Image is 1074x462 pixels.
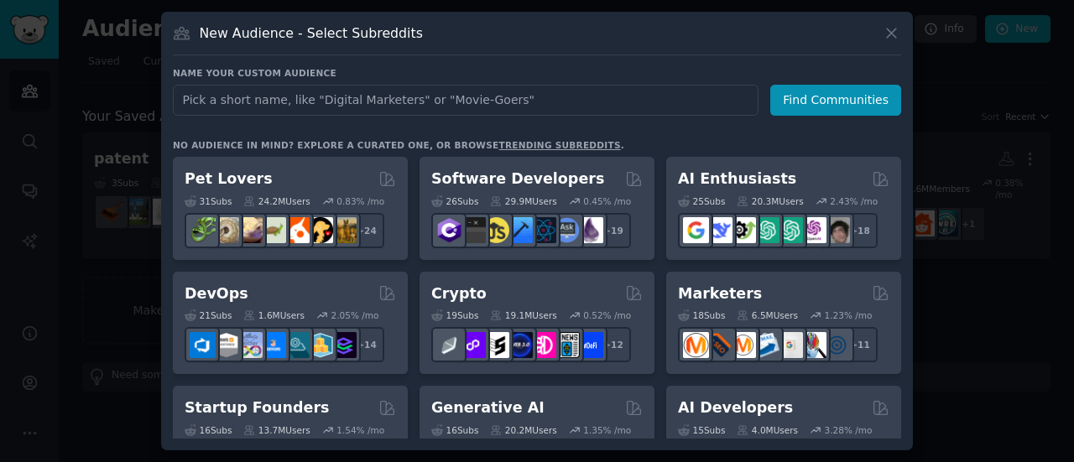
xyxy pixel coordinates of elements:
[577,332,603,358] img: defi_
[190,332,216,358] img: azuredevops
[830,195,878,207] div: 2.43 % /mo
[349,213,384,248] div: + 24
[753,217,779,243] img: chatgpt_promptDesign
[243,309,305,321] div: 1.6M Users
[237,332,263,358] img: Docker_DevOps
[436,217,462,243] img: csharp
[260,332,286,358] img: DevOpsLinks
[284,217,310,243] img: cockatiel
[490,195,556,207] div: 29.9M Users
[737,424,798,436] div: 4.0M Users
[237,217,263,243] img: leopardgeckos
[260,217,286,243] img: turtle
[173,85,759,116] input: Pick a short name, like "Digital Marketers" or "Movie-Goers"
[460,217,486,243] img: software
[331,217,357,243] img: dogbreed
[800,332,826,358] img: MarketingResearch
[213,332,239,358] img: AWS_Certified_Experts
[336,195,384,207] div: 0.83 % /mo
[730,217,756,243] img: AItoolsCatalog
[490,309,556,321] div: 19.1M Users
[483,217,509,243] img: learnjavascript
[596,327,631,362] div: + 12
[737,195,803,207] div: 20.3M Users
[349,327,384,362] div: + 14
[678,397,793,418] h2: AI Developers
[507,332,533,358] img: web3
[583,195,631,207] div: 0.45 % /mo
[307,217,333,243] img: PetAdvice
[577,217,603,243] img: elixir
[431,397,545,418] h2: Generative AI
[824,332,850,358] img: OnlineMarketing
[243,424,310,436] div: 13.7M Users
[200,24,423,42] h3: New Audience - Select Subreddits
[678,195,725,207] div: 25 Sub s
[770,85,901,116] button: Find Communities
[185,397,329,418] h2: Startup Founders
[530,217,556,243] img: reactnative
[431,309,478,321] div: 19 Sub s
[583,309,631,321] div: 0.52 % /mo
[842,327,878,362] div: + 11
[678,424,725,436] div: 15 Sub s
[824,217,850,243] img: ArtificalIntelligence
[777,332,803,358] img: googleads
[185,424,232,436] div: 16 Sub s
[490,424,556,436] div: 20.2M Users
[331,332,357,358] img: PlatformEngineers
[706,332,733,358] img: bigseo
[336,424,384,436] div: 1.54 % /mo
[436,332,462,358] img: ethfinance
[431,195,478,207] div: 26 Sub s
[460,332,486,358] img: 0xPolygon
[185,195,232,207] div: 31 Sub s
[243,195,310,207] div: 24.2M Users
[185,309,232,321] div: 21 Sub s
[583,424,631,436] div: 1.35 % /mo
[213,217,239,243] img: ballpython
[498,140,620,150] a: trending subreddits
[683,217,709,243] img: GoogleGeminiAI
[431,169,604,189] h2: Software Developers
[596,213,631,248] div: + 19
[737,309,798,321] div: 6.5M Users
[678,169,796,189] h2: AI Enthusiasts
[185,283,248,304] h2: DevOps
[706,217,733,243] img: DeepSeek
[173,67,901,79] h3: Name your custom audience
[173,139,624,151] div: No audience in mind? Explore a curated one, or browse .
[777,217,803,243] img: chatgpt_prompts_
[483,332,509,358] img: ethstaker
[530,332,556,358] img: defiblockchain
[185,169,273,189] h2: Pet Lovers
[307,332,333,358] img: aws_cdk
[730,332,756,358] img: AskMarketing
[507,217,533,243] img: iOSProgramming
[678,309,725,321] div: 18 Sub s
[753,332,779,358] img: Emailmarketing
[825,309,873,321] div: 1.23 % /mo
[842,213,878,248] div: + 18
[800,217,826,243] img: OpenAIDev
[825,424,873,436] div: 3.28 % /mo
[683,332,709,358] img: content_marketing
[284,332,310,358] img: platformengineering
[431,424,478,436] div: 16 Sub s
[678,283,762,304] h2: Marketers
[190,217,216,243] img: herpetology
[331,309,379,321] div: 2.05 % /mo
[554,332,580,358] img: CryptoNews
[554,217,580,243] img: AskComputerScience
[431,283,487,304] h2: Crypto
